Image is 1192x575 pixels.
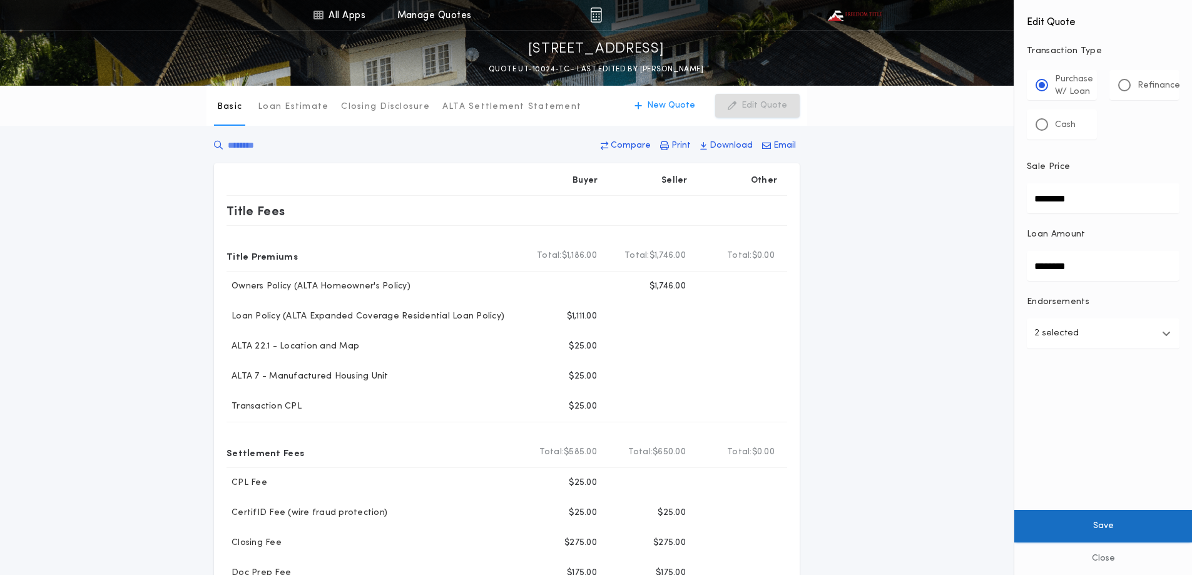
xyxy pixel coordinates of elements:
[227,442,304,462] p: Settlement Fees
[653,446,686,459] span: $650.00
[569,400,597,413] p: $25.00
[649,250,686,262] span: $1,746.00
[528,39,665,59] p: [STREET_ADDRESS]
[741,99,787,112] p: Edit Quote
[564,446,597,459] span: $585.00
[1034,326,1079,341] p: 2 selected
[258,101,329,113] p: Loan Estimate
[751,175,777,187] p: Other
[1027,45,1179,58] p: Transaction Type
[1027,183,1179,213] input: Sale Price
[227,477,267,489] p: CPL Fee
[647,99,695,112] p: New Quote
[649,280,686,293] p: $1,746.00
[227,246,298,266] p: Title Premiums
[227,201,285,221] p: Title Fees
[611,140,651,152] p: Compare
[727,446,752,459] b: Total:
[442,101,581,113] p: ALTA Settlement Statement
[653,537,686,549] p: $275.00
[569,340,597,353] p: $25.00
[227,400,302,413] p: Transaction CPL
[661,175,688,187] p: Seller
[671,140,691,152] p: Print
[217,101,242,113] p: Basic
[1138,79,1180,92] p: Refinance
[569,477,597,489] p: $25.00
[567,310,597,323] p: $1,111.00
[227,340,359,353] p: ALTA 22.1 - Location and Map
[1055,119,1076,131] p: Cash
[569,370,597,383] p: $25.00
[624,250,649,262] b: Total:
[573,175,598,187] p: Buyer
[696,135,756,157] button: Download
[1027,8,1179,30] h4: Edit Quote
[1027,228,1086,241] p: Loan Amount
[227,370,389,383] p: ALTA 7 - Manufactured Housing Unit
[727,250,752,262] b: Total:
[1027,251,1179,281] input: Loan Amount
[569,507,597,519] p: $25.00
[537,250,562,262] b: Total:
[227,537,282,549] p: Closing Fee
[1027,318,1179,349] button: 2 selected
[758,135,800,157] button: Email
[562,250,597,262] span: $1,186.00
[658,507,686,519] p: $25.00
[227,507,387,519] p: CertifID Fee (wire fraud protection)
[227,280,410,293] p: Owners Policy (ALTA Homeowner's Policy)
[539,446,564,459] b: Total:
[1014,510,1192,542] button: Save
[489,63,703,76] p: QUOTE UT-10024-TC - LAST EDITED BY [PERSON_NAME]
[752,446,775,459] span: $0.00
[628,446,653,459] b: Total:
[710,140,753,152] p: Download
[597,135,655,157] button: Compare
[715,94,800,118] button: Edit Quote
[752,250,775,262] span: $0.00
[590,8,602,23] img: img
[1014,542,1192,575] button: Close
[622,94,708,118] button: New Quote
[341,101,430,113] p: Closing Disclosure
[564,537,597,549] p: $275.00
[1027,161,1070,173] p: Sale Price
[1055,73,1093,98] p: Purchase W/ Loan
[773,140,796,152] p: Email
[227,310,504,323] p: Loan Policy (ALTA Expanded Coverage Residential Loan Policy)
[656,135,695,157] button: Print
[1027,296,1179,308] p: Endorsements
[825,9,882,21] img: vs-icon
